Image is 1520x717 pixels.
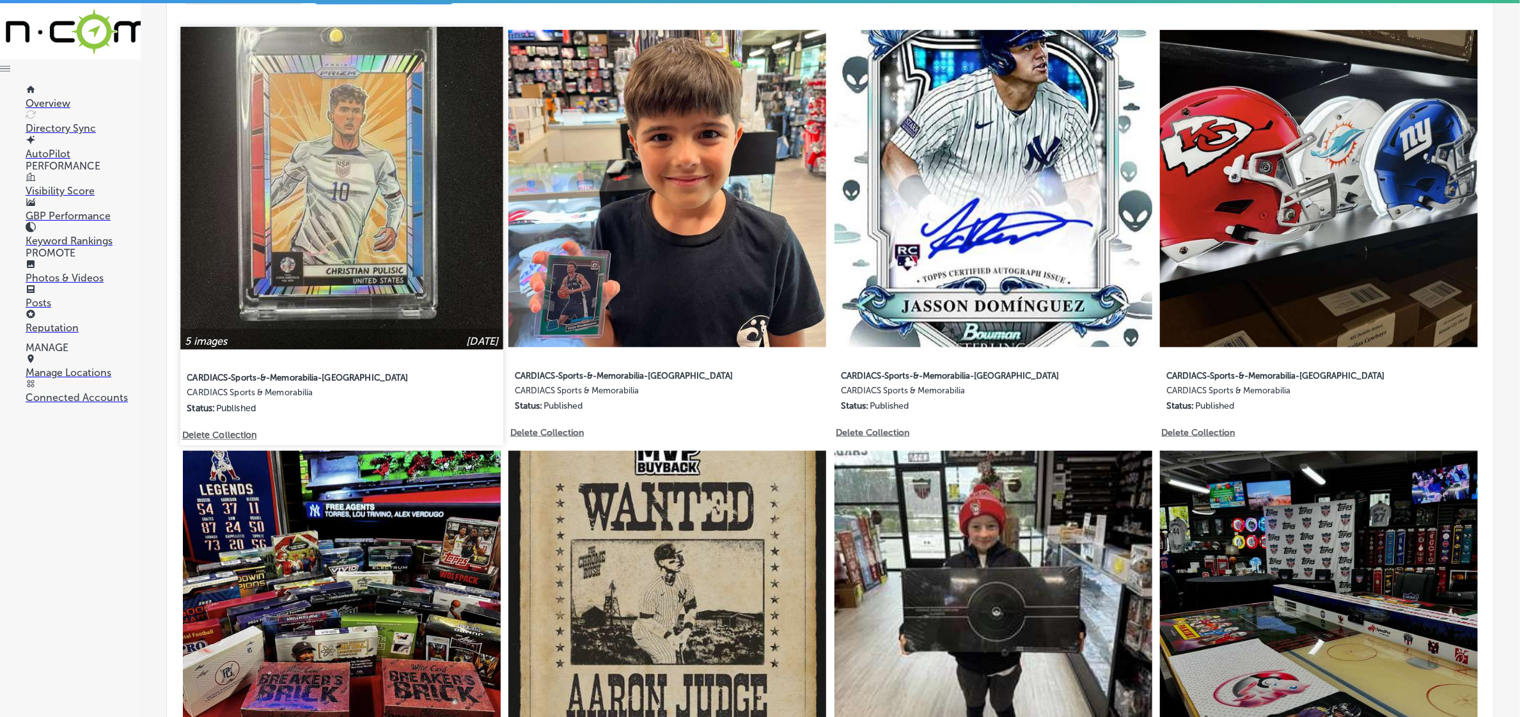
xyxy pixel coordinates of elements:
p: Manage Locations [26,366,141,379]
label: CARDIACS Sports & Memorabilia [187,388,418,403]
a: Visibility Score [26,173,141,197]
p: Overview [26,97,141,109]
p: [DATE] [467,335,499,347]
p: Published [216,403,256,414]
p: Delete Collection [182,430,255,441]
p: Status: [515,400,542,411]
a: GBP Performance [26,198,141,222]
label: CARDIACS Sports & Memorabilia [841,386,1069,400]
p: MANAGE [26,342,141,354]
a: Overview [26,85,141,109]
p: GBP Performance [26,210,141,222]
p: Published [1195,400,1234,411]
img: Collection thumbnail [180,27,503,349]
p: Published [870,400,909,411]
img: Collection thumbnail [508,30,826,348]
a: Manage Locations [26,354,141,379]
p: Posts [26,297,141,309]
p: Delete Collection [1162,427,1234,438]
label: CARDIACS-Sports-&-Memorabilia-[GEOGRAPHIC_DATA] [187,365,418,388]
p: Visibility Score [26,185,141,197]
a: Directory Sync [26,110,141,134]
a: Photos & Videos [26,260,141,284]
p: 5 images [185,335,227,347]
p: Delete Collection [836,427,908,438]
p: PERFORMANCE [26,160,141,172]
p: Delete Collection [510,427,583,438]
p: Reputation [26,322,141,334]
label: CARDIACS-Sports-&-Memorabilia-[GEOGRAPHIC_DATA] [841,363,1069,386]
label: CARDIACS-Sports-&-Memorabilia-[GEOGRAPHIC_DATA] [1166,363,1395,386]
p: Directory Sync [26,122,141,134]
img: Collection thumbnail [1160,30,1478,348]
p: Status: [841,400,868,411]
p: Published [544,400,583,411]
p: Keyword Rankings [26,235,141,247]
label: CARDIACS Sports & Memorabilia [515,386,743,400]
a: AutoPilot [26,136,141,160]
a: Posts [26,285,141,309]
label: CARDIACS Sports & Memorabilia [1166,386,1395,400]
a: Reputation [26,310,141,334]
p: Photos & Videos [26,272,141,284]
img: Collection thumbnail [834,30,1152,348]
p: Connected Accounts [26,391,141,404]
label: CARDIACS-Sports-&-Memorabilia-[GEOGRAPHIC_DATA] [515,363,743,386]
p: Status: [187,403,215,414]
p: AutoPilot [26,148,141,160]
p: PROMOTE [26,247,141,259]
p: Status: [1166,400,1194,411]
a: Connected Accounts [26,379,141,404]
a: Keyword Rankings [26,223,141,247]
